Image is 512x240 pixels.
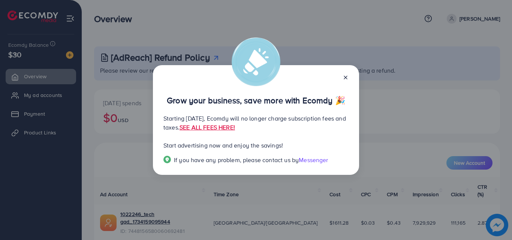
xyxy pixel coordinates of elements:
span: If you have any problem, please contact us by [174,156,299,164]
img: alert [232,37,280,86]
p: Grow your business, save more with Ecomdy 🎉 [163,96,349,105]
p: Starting [DATE], Ecomdy will no longer charge subscription fees and taxes. [163,114,349,132]
a: SEE ALL FEES HERE! [180,123,235,131]
p: Start advertising now and enjoy the savings! [163,141,349,150]
img: Popup guide [163,156,171,163]
span: Messenger [299,156,328,164]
